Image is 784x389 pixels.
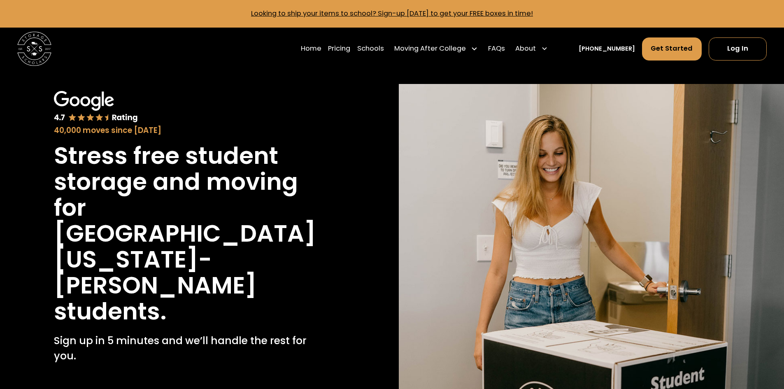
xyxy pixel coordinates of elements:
img: Storage Scholars main logo [17,32,51,66]
a: Get Started [642,37,702,61]
div: About [512,37,551,61]
a: Looking to ship your items to school? Sign-up [DATE] to get your FREE boxes in time! [251,9,533,18]
div: 40,000 moves since [DATE] [54,125,331,136]
a: Schools [357,37,384,61]
a: Log In [709,37,767,61]
h1: [GEOGRAPHIC_DATA][US_STATE]-[PERSON_NAME] [54,221,331,298]
p: Sign up in 5 minutes and we’ll handle the rest for you. [54,333,331,364]
h1: Stress free student storage and moving for [54,143,331,221]
a: Home [301,37,321,61]
img: Google 4.7 star rating [54,91,138,123]
a: [PHONE_NUMBER] [579,44,635,54]
a: Pricing [328,37,350,61]
a: FAQs [488,37,505,61]
div: Moving After College [394,44,466,54]
div: Moving After College [391,37,482,61]
h1: students. [54,298,167,324]
div: About [515,44,536,54]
